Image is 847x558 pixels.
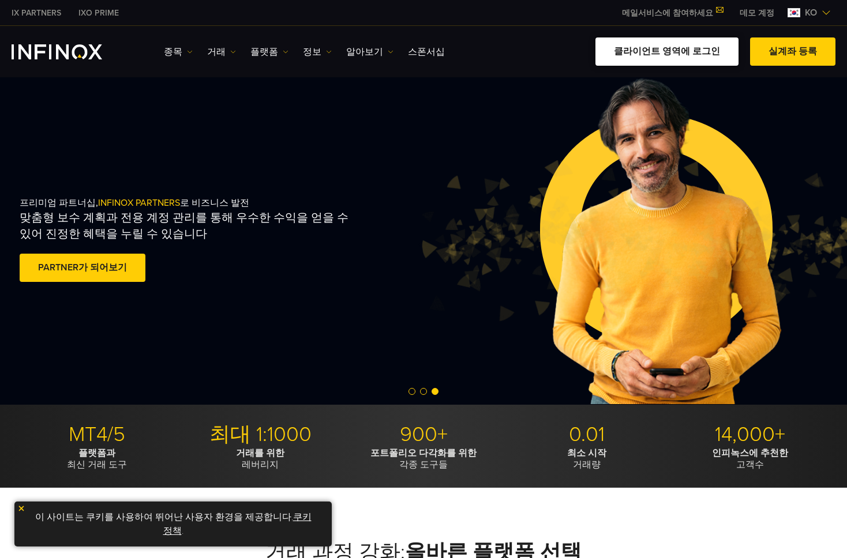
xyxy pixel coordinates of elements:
span: Go to slide 3 [432,388,439,395]
a: 실계좌 등록 [750,37,835,66]
a: 거래 [207,45,236,59]
a: 종목 [164,45,193,59]
p: 고객수 [673,447,827,470]
p: 각종 도구들 [346,447,501,470]
span: INFINOX PARTNERS [98,197,180,209]
a: 메일서비스에 참여하세요 [613,8,731,18]
img: yellow close icon [17,504,25,512]
strong: 최소 시작 [567,447,606,459]
span: Go to slide 1 [408,388,415,395]
a: INFINOX MENU [731,7,783,19]
span: Go to slide 2 [420,388,427,395]
p: 레버리지 [183,447,338,470]
a: 정보 [303,45,332,59]
p: 0.01 [509,422,664,447]
a: 스폰서십 [408,45,445,59]
a: 플랫폼 [250,45,288,59]
strong: 포트폴리오 다각화를 위한 [370,447,477,459]
a: 클라이언트 영역에 로그인 [595,37,739,66]
p: 900+ [346,422,501,447]
p: 14,000+ [673,422,827,447]
p: 거래량 [509,447,664,470]
a: INFINOX [3,7,70,19]
a: 알아보기 [346,45,393,59]
p: 최대 1:1000 [183,422,338,447]
span: ko [800,6,822,20]
p: 이 사이트는 쿠키를 사용하여 뛰어난 사용자 환경을 제공합니다. . [20,507,326,541]
p: 최신 거래 도구 [20,447,174,470]
div: 프리미엄 파트너십, 로 비즈니스 발전 [20,179,448,303]
p: MT4/5 [20,422,174,447]
a: INFINOX [70,7,128,19]
a: INFINOX Logo [12,44,129,59]
strong: 인피녹스에 추천한 [712,447,788,459]
a: PARTNER가 되어보기 [20,254,145,282]
strong: 거래를 위한 [236,447,284,459]
p: 맞춤형 보수 계획과 전용 계정 관리를 통해 우수한 수익을 얻을 수 있어 진정한 혜택을 누릴 수 있습니다 [20,210,362,242]
strong: 플랫폼과 [78,447,115,459]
